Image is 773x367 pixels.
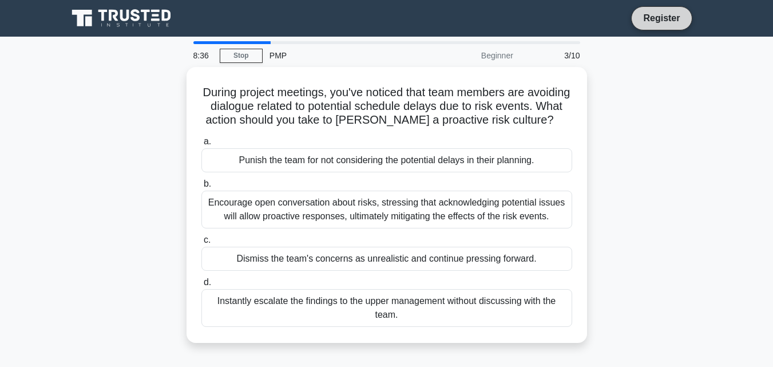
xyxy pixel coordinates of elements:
div: Encourage open conversation about risks, stressing that acknowledging potential issues will allow... [201,191,572,228]
div: PMP [263,44,420,67]
span: d. [204,277,211,287]
span: c. [204,235,211,244]
div: Punish the team for not considering the potential delays in their planning. [201,148,572,172]
div: Instantly escalate the findings to the upper management without discussing with the team. [201,289,572,327]
div: 8:36 [187,44,220,67]
h5: During project meetings, you've noticed that team members are avoiding dialogue related to potent... [200,85,573,128]
div: 3/10 [520,44,587,67]
a: Stop [220,49,263,63]
span: b. [204,179,211,188]
div: Beginner [420,44,520,67]
span: a. [204,136,211,146]
a: Register [636,11,687,25]
div: Dismiss the team's concerns as unrealistic and continue pressing forward. [201,247,572,271]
